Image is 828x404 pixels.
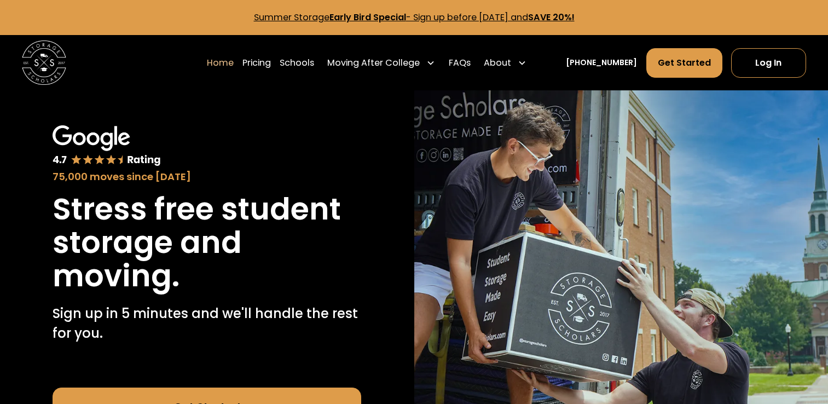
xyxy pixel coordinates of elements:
[479,48,531,78] div: About
[53,125,160,166] img: Google 4.7 star rating
[280,48,314,78] a: Schools
[53,169,361,184] div: 75,000 moves since [DATE]
[323,48,439,78] div: Moving After College
[646,48,722,78] a: Get Started
[53,304,361,343] p: Sign up in 5 minutes and we'll handle the rest for you.
[327,56,420,70] div: Moving After College
[449,48,471,78] a: FAQs
[22,41,66,85] a: home
[22,41,66,85] img: Storage Scholars main logo
[329,11,406,24] strong: Early Bird Special
[53,193,361,293] h1: Stress free student storage and moving.
[207,48,234,78] a: Home
[566,57,637,68] a: [PHONE_NUMBER]
[731,48,806,78] a: Log In
[242,48,271,78] a: Pricing
[484,56,511,70] div: About
[254,11,575,24] a: Summer StorageEarly Bird Special- Sign up before [DATE] andSAVE 20%!
[528,11,575,24] strong: SAVE 20%!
